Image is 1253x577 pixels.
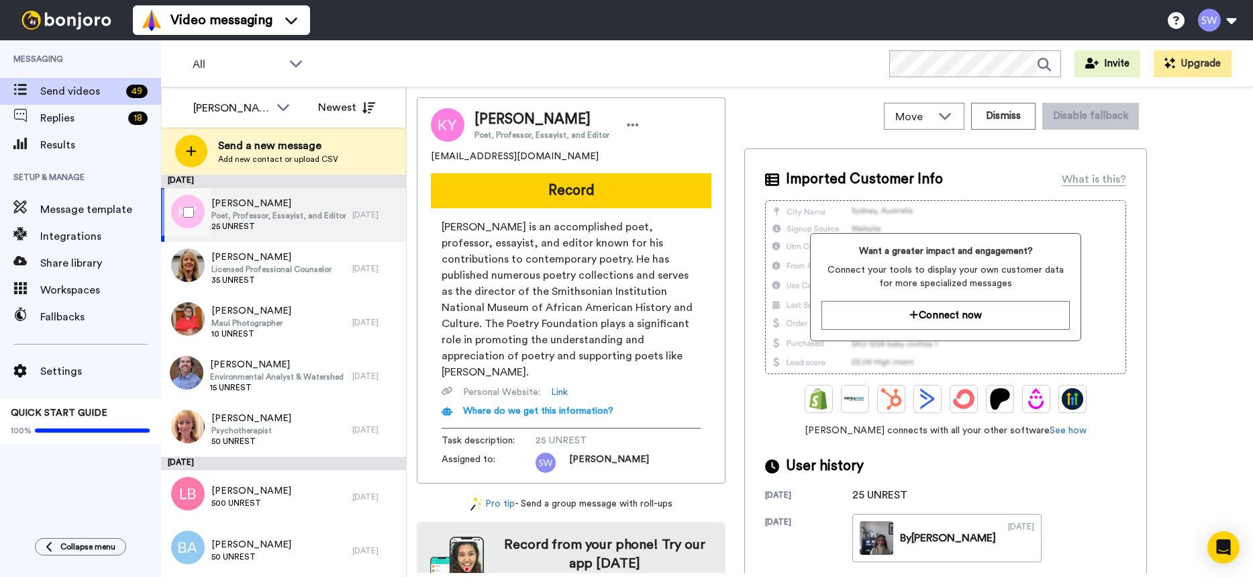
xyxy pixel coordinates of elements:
[786,456,864,476] span: User history
[126,85,148,98] div: 49
[11,425,32,436] span: 100%
[442,219,701,380] span: [PERSON_NAME] is an accomplished poet, professor, essayist, and editor known for his contribution...
[1062,388,1083,410] img: GoHighLevel
[765,490,852,503] div: [DATE]
[352,371,399,382] div: [DATE]
[40,255,161,271] span: Share library
[40,137,161,153] span: Results
[1025,388,1047,410] img: Drip
[536,453,556,473] img: sw.png
[1207,531,1240,564] div: Open Intercom Messenger
[470,497,515,511] a: Pro tip
[470,497,483,511] img: magic-wand.svg
[821,301,1069,330] button: Connect now
[211,210,346,221] span: Poet, Professor, Essayist, and Editor
[218,154,338,165] span: Add new contact or upload CSV
[1074,50,1140,77] button: Invite
[211,251,332,264] span: [PERSON_NAME]
[211,484,291,498] span: [PERSON_NAME]
[352,425,399,435] div: [DATE]
[1062,171,1126,187] div: What is this?
[917,388,938,410] img: ActiveCampaign
[352,492,399,502] div: [DATE]
[1042,103,1139,130] button: Disable fallback
[193,56,283,73] span: All
[765,424,1126,437] span: [PERSON_NAME] connects with all your other software
[40,309,161,325] span: Fallbacks
[474,109,609,130] span: [PERSON_NAME]
[536,434,663,447] span: 25 UNREST
[211,412,291,425] span: [PERSON_NAME]
[1008,521,1034,555] div: [DATE]
[210,358,346,371] span: [PERSON_NAME]
[569,453,649,473] span: [PERSON_NAME]
[211,264,332,275] span: Licensed Professional Counselor
[895,109,932,125] span: Move
[40,228,161,245] span: Integrations
[171,249,205,282] img: bf251a42-059e-4c59-936b-4d06bfbd1b14.jpg
[463,406,613,416] span: Where do we get this information?
[431,150,599,163] span: [EMAIL_ADDRESS][DOMAIN_NAME]
[431,108,464,142] img: Image of Young Kevin
[442,434,536,447] span: Task description :
[417,497,725,511] div: - Send a group message with roll-ups
[821,263,1069,290] span: Connect your tools to display your own customer data for more specialized messages
[808,388,830,410] img: Shopify
[900,530,996,546] div: By [PERSON_NAME]
[218,138,338,154] span: Send a new message
[442,453,536,473] span: Assigned to:
[352,545,399,556] div: [DATE]
[171,410,205,443] img: fca1b23c-1aae-43f8-928a-bb3ef39bc00a.jpg
[211,551,291,562] span: 50 UNREST
[463,386,540,399] span: Personal Website :
[953,388,974,410] img: ConvertKit
[141,9,162,31] img: vm-color.svg
[211,328,291,339] span: 10 UNREST
[211,498,291,508] span: 500 UNREST
[210,382,346,393] span: 15 UNREST
[211,304,291,318] span: [PERSON_NAME]
[431,173,711,208] button: Record
[11,408,107,418] span: QUICK START GUIDE
[170,11,272,30] span: Video messaging
[211,275,332,285] span: 35 UNREST
[171,531,205,564] img: ba.png
[474,130,609,140] span: Poet, Professor, Essayist, and Editor
[497,535,712,573] h4: Record from your phone! Try our app [DATE]
[211,425,291,436] span: Psychotherapist
[210,371,346,382] span: Environmental Analyst & Watershed Program Coordinator
[211,221,346,232] span: 25 UNREST
[551,386,568,399] a: Link
[16,11,117,30] img: bj-logo-header-white.svg
[171,302,205,336] img: 62b58c32-b2d8-40a0-bd0b-d837fce6bcfa.jpg
[60,541,115,552] span: Collapse menu
[1050,426,1087,435] a: See how
[852,487,919,503] div: 25 UNREST
[844,388,866,410] img: Ontraport
[352,263,399,274] div: [DATE]
[308,94,385,121] button: Newest
[161,457,406,470] div: [DATE]
[211,197,346,210] span: [PERSON_NAME]
[171,477,205,511] img: lb.png
[35,538,126,556] button: Collapse menu
[821,245,1069,258] span: Want a greater impact and engagement?
[40,83,121,99] span: Send videos
[1154,50,1232,77] button: Upgrade
[40,110,123,126] span: Replies
[211,538,291,551] span: [PERSON_NAME]
[765,517,852,562] div: [DATE]
[881,388,902,410] img: Hubspot
[989,388,1011,410] img: Patreon
[40,363,161,380] span: Settings
[193,100,270,116] div: [PERSON_NAME]
[860,521,893,555] img: ca451517-6eb6-4558-b2b2-2b7fd07951f0-thumb.jpg
[971,103,1036,130] button: Dismiss
[786,169,943,189] span: Imported Customer Info
[161,175,406,188] div: [DATE]
[352,210,399,220] div: [DATE]
[40,282,161,298] span: Workspaces
[852,514,1042,562] a: By[PERSON_NAME][DATE]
